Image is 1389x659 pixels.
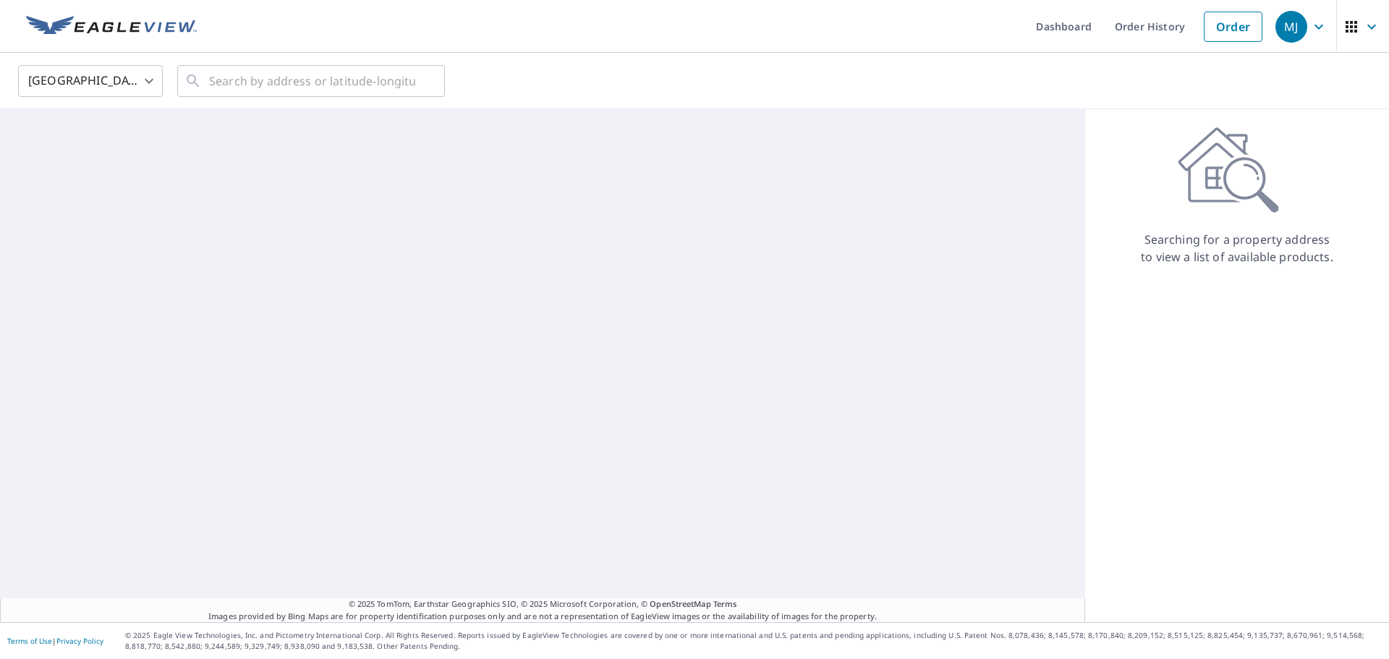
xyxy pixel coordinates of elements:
[209,61,415,101] input: Search by address or latitude-longitude
[18,61,163,101] div: [GEOGRAPHIC_DATA]
[26,16,197,38] img: EV Logo
[1140,231,1334,265] p: Searching for a property address to view a list of available products.
[713,598,737,609] a: Terms
[125,630,1382,652] p: © 2025 Eagle View Technologies, Inc. and Pictometry International Corp. All Rights Reserved. Repo...
[7,637,103,645] p: |
[1204,12,1262,42] a: Order
[650,598,710,609] a: OpenStreetMap
[349,598,737,611] span: © 2025 TomTom, Earthstar Geographics SIO, © 2025 Microsoft Corporation, ©
[7,636,52,646] a: Terms of Use
[56,636,103,646] a: Privacy Policy
[1275,11,1307,43] div: MJ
